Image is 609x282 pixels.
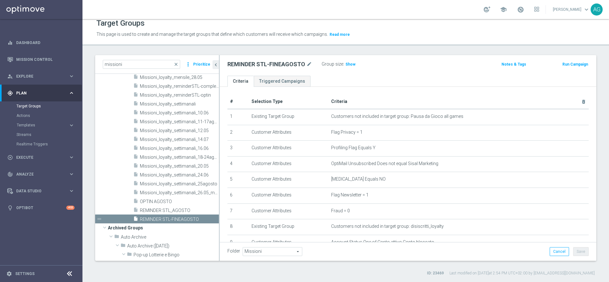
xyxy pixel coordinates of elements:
span: Missioni_loyalty_settimanali_24.06 [140,172,219,178]
div: Explore [7,74,69,79]
i: settings [6,271,12,277]
td: 3 [227,141,249,157]
i: lightbulb [7,205,13,211]
div: lightbulb Optibot +10 [7,205,75,210]
span: keyboard_arrow_down [583,6,590,13]
td: Customer Attributes [249,188,329,203]
span: Missioni_loyalty_settimanali_25agosto [140,181,219,187]
span: OptiMail Unsubscribed Does not equal Sisal Marketing [331,161,438,166]
input: Quick find group or folder [103,60,180,69]
span: Customers not included in target group: Pausa da Gioco all games [331,114,463,119]
i: chevron_left [213,62,219,68]
div: +10 [66,206,75,210]
td: 4 [227,156,249,172]
th: Selection Type [249,94,329,109]
i: track_changes [7,171,13,177]
i: keyboard_arrow_right [69,122,75,128]
span: school [500,6,507,13]
i: folder [114,234,119,241]
span: Account Status One of Conto attivo,Conto bloccato [331,240,434,245]
h1: Target Groups [96,19,145,28]
label: Group size [322,61,343,67]
span: Missioni_loyalty_settimanali_11-17agosto [140,119,219,125]
a: Optibot [16,199,66,216]
span: Missioni_loyalty_settimanali [140,101,219,107]
i: mode_edit [306,61,312,68]
div: track_changes Analyze keyboard_arrow_right [7,172,75,177]
i: insert_drive_file [133,101,138,108]
i: keyboard_arrow_right [69,154,75,160]
div: Mission Control [7,51,75,68]
span: Execute [16,156,69,159]
span: Missioni_loyalty_settimanali_26.05_ma-st [140,190,219,195]
div: Realtime Triggers [16,139,82,149]
span: Missioni_loyalty_settimanali_10.06 [140,110,219,116]
i: keyboard_arrow_right [69,188,75,194]
div: gps_fixed Plan keyboard_arrow_right [7,91,75,96]
a: Criteria [227,76,254,87]
label: : [343,61,344,67]
div: Templates [17,123,69,127]
button: equalizer Dashboard [7,40,75,45]
button: Notes & Tags [501,61,527,68]
div: Templates [16,120,82,130]
div: Templates keyboard_arrow_right [16,123,75,128]
i: equalizer [7,40,13,46]
i: keyboard_arrow_right [69,90,75,96]
a: [PERSON_NAME]keyboard_arrow_down [552,5,591,14]
i: person_search [7,74,13,79]
i: insert_drive_file [133,163,138,170]
i: insert_drive_file [133,136,138,144]
button: Run Campaign [562,61,589,68]
button: Prioritize [192,60,211,69]
a: Triggered Campaigns [254,76,311,87]
i: insert_drive_file [133,92,138,99]
a: Dashboard [16,34,75,51]
span: Analyze [16,172,69,176]
i: insert_drive_file [133,207,138,215]
button: play_circle_outline Execute keyboard_arrow_right [7,155,75,160]
a: Mission Control [16,51,75,68]
span: Show [345,62,356,67]
span: OPTIN AGOSTO [140,199,219,204]
td: Customer Attributes [249,156,329,172]
span: Missioni_loyalty_settimanali_12.05 [140,128,219,133]
td: 9 [227,235,249,251]
button: person_search Explore keyboard_arrow_right [7,74,75,79]
i: insert_drive_file [133,189,138,197]
i: insert_drive_file [133,145,138,152]
span: Flag Newsletter = 1 [331,192,369,198]
td: Existing Target Group [249,219,329,235]
label: Folder [227,248,240,254]
h2: REMINDER STL-FINEAGOSTO [227,61,305,68]
span: Missioni_loyalty_reminderSTL-optin [140,93,219,98]
a: Realtime Triggers [16,142,66,147]
td: Customer Attributes [249,141,329,157]
i: more_vert [185,60,191,69]
span: REMINDER STL_AGOSTO [140,208,219,213]
span: Profiling Flag Equals Y [331,145,376,151]
td: Existing Target Group [249,109,329,125]
span: Missioni_loyalty_reminderSTL-completamento [140,84,219,89]
i: folder [121,243,126,250]
a: Target Groups [16,104,66,109]
span: Auto Archive (2022-10-20) [127,243,219,249]
td: 1 [227,109,249,125]
td: Customer Attributes [249,235,329,251]
i: folder [127,252,132,259]
div: Optibot [7,199,75,216]
label: Last modified on [DATE] at 2:54 PM UTC+02:00 by [EMAIL_ADDRESS][DOMAIN_NAME] [449,271,595,276]
span: Explore [16,74,69,78]
i: insert_drive_file [133,110,138,117]
i: delete_forever [581,99,586,104]
button: Mission Control [7,57,75,62]
i: insert_drive_file [133,216,138,223]
span: [MEDICAL_DATA] Equals NO [331,176,386,182]
a: Actions [16,113,66,118]
span: Customers not included in target group: disiscritti_loyalty [331,224,444,229]
td: 6 [227,188,249,203]
i: insert_drive_file [133,181,138,188]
